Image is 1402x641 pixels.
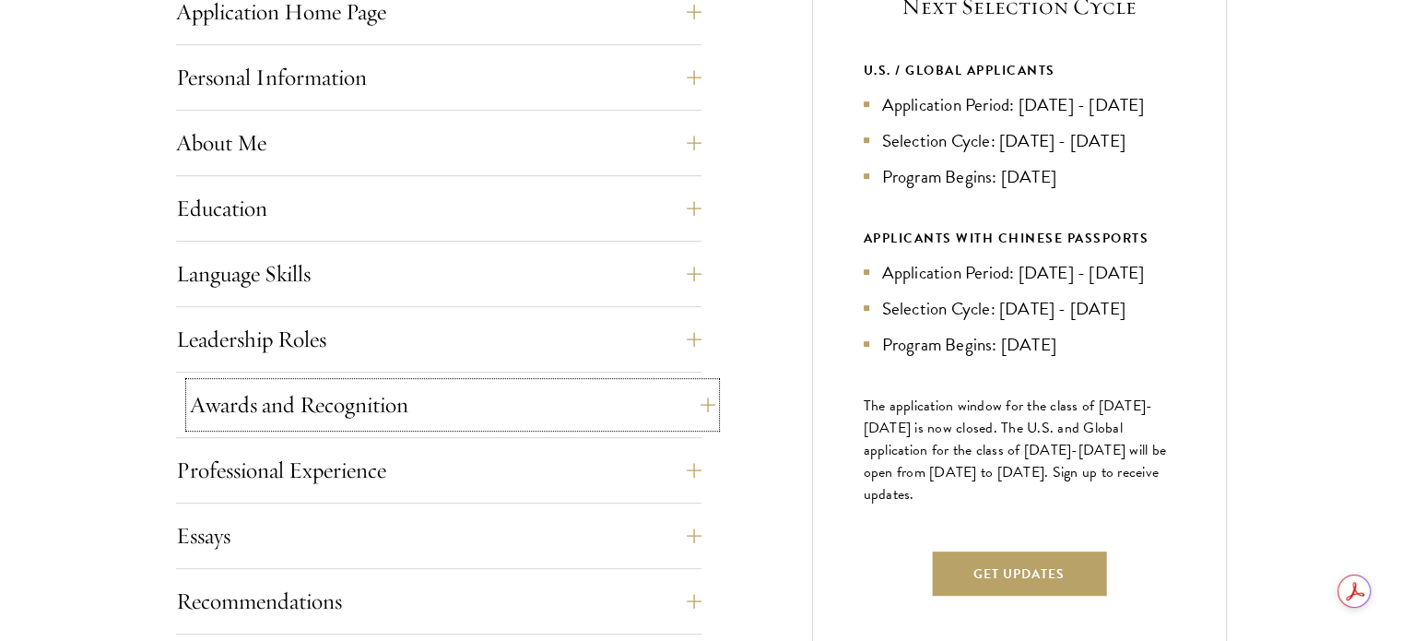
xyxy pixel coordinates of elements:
button: Language Skills [176,252,701,296]
button: Leadership Roles [176,317,701,362]
button: Awards and Recognition [190,383,715,427]
span: The application window for the class of [DATE]-[DATE] is now closed. The U.S. and Global applicat... [864,395,1167,505]
button: Education [176,186,701,231]
button: About Me [176,121,701,165]
button: Personal Information [176,55,701,100]
button: Professional Experience [176,448,701,493]
li: Application Period: [DATE] - [DATE] [864,91,1175,118]
li: Program Begins: [DATE] [864,331,1175,358]
div: APPLICANTS WITH CHINESE PASSPORTS [864,227,1175,250]
button: Get Updates [932,552,1106,596]
li: Selection Cycle: [DATE] - [DATE] [864,127,1175,154]
li: Selection Cycle: [DATE] - [DATE] [864,295,1175,322]
button: Essays [176,514,701,558]
div: U.S. / GLOBAL APPLICANTS [864,59,1175,82]
li: Application Period: [DATE] - [DATE] [864,259,1175,286]
button: Recommendations [176,579,701,623]
li: Program Begins: [DATE] [864,163,1175,190]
